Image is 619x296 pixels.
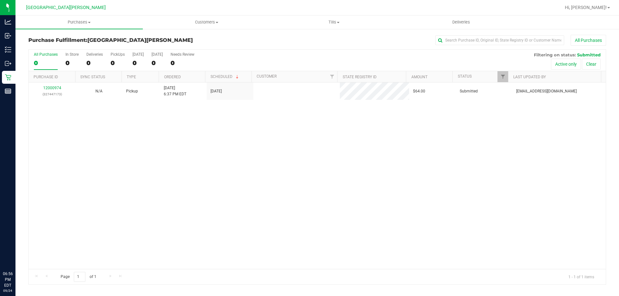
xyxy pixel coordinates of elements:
a: Last Updated By [513,75,546,79]
div: All Purchases [34,52,58,57]
a: 12000974 [43,86,61,90]
div: [DATE] [152,52,163,57]
span: Submitted [460,88,478,94]
div: 0 [133,59,144,67]
inline-svg: Outbound [5,60,11,67]
span: Page of 1 [55,272,102,282]
div: Needs Review [171,52,194,57]
inline-svg: Analytics [5,19,11,25]
span: Pickup [126,88,138,94]
span: Deliveries [444,19,479,25]
inline-svg: Inventory [5,46,11,53]
span: Submitted [577,52,601,57]
button: Clear [582,59,601,70]
a: Customer [257,74,277,79]
p: (327447173) [33,91,72,97]
span: [GEOGRAPHIC_DATA][PERSON_NAME] [87,37,193,43]
div: 0 [34,59,58,67]
a: Filter [497,71,508,82]
div: In Store [65,52,79,57]
a: Type [127,75,136,79]
inline-svg: Inbound [5,33,11,39]
input: Search Purchase ID, Original ID, State Registry ID or Customer Name... [435,35,564,45]
span: $64.00 [413,88,425,94]
a: Scheduled [211,74,240,79]
inline-svg: Reports [5,88,11,94]
a: Ordered [164,75,181,79]
span: Customers [143,19,270,25]
a: Purchase ID [34,75,58,79]
span: 1 - 1 of 1 items [563,272,599,282]
button: N/A [95,88,103,94]
span: [DATE] 6:37 PM EDT [164,85,186,97]
div: 0 [152,59,163,67]
input: 1 [74,272,85,282]
inline-svg: Retail [5,74,11,81]
div: 0 [111,59,125,67]
p: 06:56 PM EDT [3,271,13,288]
a: Tills [270,15,398,29]
div: 0 [65,59,79,67]
span: [EMAIL_ADDRESS][DOMAIN_NAME] [516,88,577,94]
a: Sync Status [80,75,105,79]
div: Deliveries [86,52,103,57]
span: Tills [270,19,397,25]
span: [GEOGRAPHIC_DATA][PERSON_NAME] [26,5,106,10]
div: [DATE] [133,52,144,57]
span: Hi, [PERSON_NAME]! [565,5,607,10]
a: Deliveries [398,15,525,29]
h3: Purchase Fulfillment: [28,37,221,43]
span: [DATE] [211,88,222,94]
button: Active only [551,59,581,70]
p: 09/24 [3,288,13,293]
div: PickUps [111,52,125,57]
span: Purchases [15,19,143,25]
iframe: Resource center [6,244,26,264]
span: Not Applicable [95,89,103,93]
span: Filtering on status: [534,52,576,57]
div: 0 [86,59,103,67]
a: Purchases [15,15,143,29]
a: State Registry ID [343,75,377,79]
div: 0 [171,59,194,67]
a: Amount [411,75,427,79]
a: Filter [327,71,337,82]
a: Status [458,74,472,79]
a: Customers [143,15,270,29]
button: All Purchases [571,35,606,46]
